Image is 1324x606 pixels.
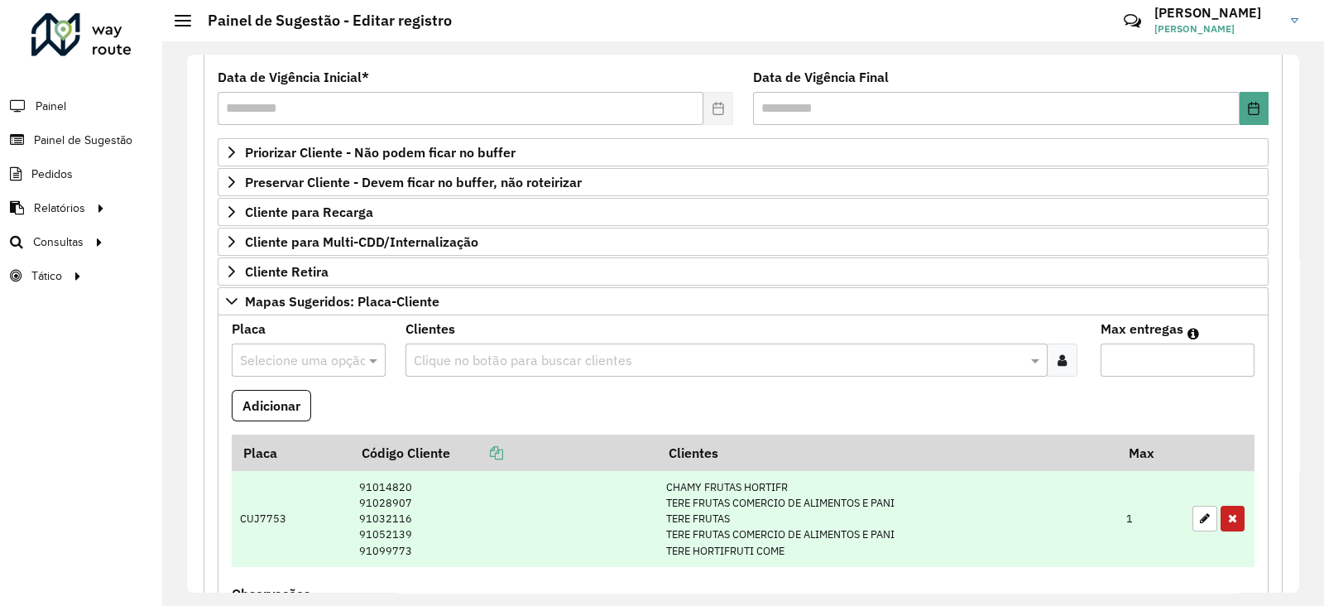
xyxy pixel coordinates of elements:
[218,257,1269,286] a: Cliente Retira
[218,67,369,87] label: Data de Vigência Inicial
[218,287,1269,315] a: Mapas Sugeridos: Placa-Cliente
[658,470,1118,567] td: CHAMY FRUTAS HORTIFR TERE FRUTAS COMERCIO DE ALIMENTOS E PANI TERE FRUTAS TERE FRUTAS COMERCIO DE...
[191,12,452,30] h2: Painel de Sugestão - Editar registro
[450,445,503,461] a: Copiar
[36,98,66,115] span: Painel
[1115,3,1150,39] a: Contato Rápido
[31,267,62,285] span: Tático
[232,319,266,339] label: Placa
[405,319,455,339] label: Clientes
[753,67,889,87] label: Data de Vigência Final
[232,390,311,421] button: Adicionar
[1154,22,1278,36] span: [PERSON_NAME]
[350,435,657,470] th: Código Cliente
[34,200,85,217] span: Relatórios
[245,265,329,278] span: Cliente Retira
[1154,5,1278,21] h3: [PERSON_NAME]
[232,435,350,470] th: Placa
[658,435,1118,470] th: Clientes
[1118,470,1184,567] td: 1
[245,235,478,248] span: Cliente para Multi-CDD/Internalização
[33,233,84,251] span: Consultas
[245,295,439,308] span: Mapas Sugeridos: Placa-Cliente
[350,470,657,567] td: 91014820 91028907 91032116 91052139 91099773
[245,205,373,219] span: Cliente para Recarga
[1101,319,1183,339] label: Max entregas
[218,198,1269,226] a: Cliente para Recarga
[31,166,73,183] span: Pedidos
[232,470,350,567] td: CUJ7753
[1240,92,1269,125] button: Choose Date
[218,168,1269,196] a: Preservar Cliente - Devem ficar no buffer, não roteirizar
[218,228,1269,256] a: Cliente para Multi-CDD/Internalização
[245,176,582,189] span: Preservar Cliente - Devem ficar no buffer, não roteirizar
[245,146,516,159] span: Priorizar Cliente - Não podem ficar no buffer
[1118,435,1184,470] th: Max
[218,138,1269,166] a: Priorizar Cliente - Não podem ficar no buffer
[232,584,310,604] label: Observações
[1187,327,1199,340] em: Máximo de clientes que serão colocados na mesma rota com os clientes informados
[34,132,132,149] span: Painel de Sugestão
